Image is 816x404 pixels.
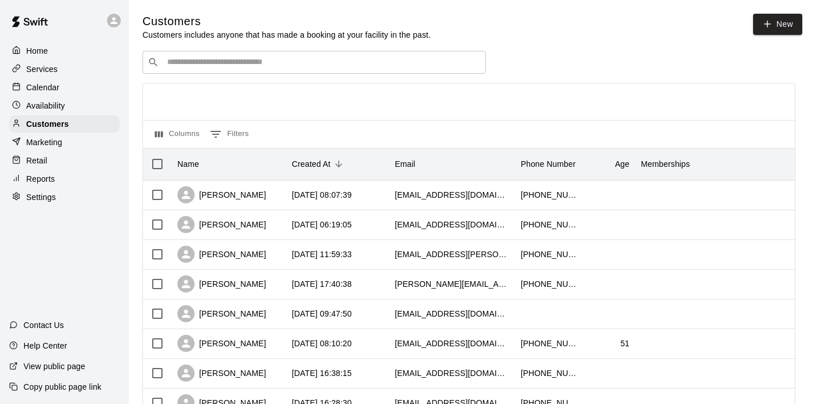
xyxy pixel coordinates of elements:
p: Retail [26,155,47,166]
div: Phone Number [515,148,584,180]
div: lightsoutbasketballlv@gmail.com [395,219,509,230]
div: jmuna@cox.net [395,249,509,260]
a: Calendar [9,79,120,96]
p: Contact Us [23,319,64,331]
div: Created At [286,148,389,180]
h5: Customers [142,14,431,29]
div: Memberships [641,148,690,180]
div: +12489616770 [521,189,578,201]
div: [PERSON_NAME] [177,275,266,293]
p: Home [26,45,48,57]
button: Sort [331,156,347,172]
div: ciaradc86@gmail.com [395,367,509,379]
div: +17024993215 [521,338,578,349]
p: Settings [26,191,56,203]
div: 2025-08-05 09:47:50 [292,308,352,319]
a: Retail [9,152,120,169]
p: Services [26,63,58,75]
div: +12137003124 [521,278,578,290]
div: denniscoleman719@gmail.com [395,189,509,201]
div: 2025-08-04 16:38:15 [292,367,352,379]
p: Reports [26,173,55,185]
p: Help Center [23,340,67,351]
div: [PERSON_NAME] [177,335,266,352]
a: Customers [9,115,120,133]
div: Age [615,148,629,180]
p: View public page [23,361,85,372]
div: 2025-08-06 17:40:38 [292,278,352,290]
div: [PERSON_NAME] [177,216,266,233]
div: Phone Number [521,148,576,180]
p: Copy public page link [23,381,101,393]
a: Marketing [9,134,120,151]
div: [PERSON_NAME] [177,305,266,322]
div: Email [395,148,415,180]
div: [PERSON_NAME] [177,186,266,203]
div: 2025-08-14 08:07:39 [292,189,352,201]
a: Home [9,42,120,59]
div: Email [389,148,515,180]
div: Name [172,148,286,180]
button: Select columns [152,125,203,143]
a: Reports [9,170,120,187]
a: New [753,14,802,35]
p: Availability [26,100,65,111]
a: Services [9,61,120,78]
div: sweint1873@aol.com [395,308,509,319]
div: [PERSON_NAME] [177,246,266,263]
button: Show filters [207,125,252,143]
p: Marketing [26,137,62,148]
div: [PERSON_NAME] [177,365,266,382]
div: staciadahl0107@yahoo.com [395,338,509,349]
p: Customers includes anyone that has made a booking at your facility in the past. [142,29,431,41]
p: Calendar [26,82,60,93]
div: +14805162999 [521,367,578,379]
div: 2025-08-08 06:19:05 [292,219,352,230]
div: Age [584,148,635,180]
div: +17253050499 [521,219,578,230]
div: terrance.perry1@yahoo.com [395,278,509,290]
div: Name [177,148,199,180]
div: Search customers by name or email [142,51,486,74]
div: 51 [620,338,629,349]
a: Settings [9,189,120,206]
div: 2025-08-07 11:59:33 [292,249,352,260]
div: Memberships [635,148,807,180]
div: Created At [292,148,331,180]
div: 2025-08-05 08:10:20 [292,338,352,349]
p: Customers [26,118,69,130]
div: +17022101046 [521,249,578,260]
a: Availability [9,97,120,114]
